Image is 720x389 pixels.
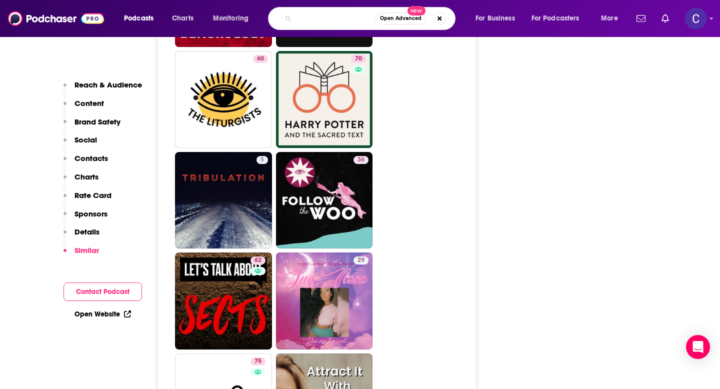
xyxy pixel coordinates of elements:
[74,245,99,255] p: Similar
[475,11,515,25] span: For Business
[117,10,166,26] button: open menu
[63,245,99,264] button: Similar
[165,10,199,26] a: Charts
[175,152,272,249] a: 5
[74,117,120,126] p: Brand Safety
[74,135,97,144] p: Social
[74,209,107,218] p: Sponsors
[253,55,268,63] a: 60
[250,256,265,264] a: 62
[353,256,368,264] a: 29
[277,7,465,30] div: Search podcasts, credits, & more...
[63,98,104,117] button: Content
[686,335,710,359] div: Open Intercom Messenger
[74,80,142,89] p: Reach & Audience
[74,190,111,200] p: Rate Card
[601,11,618,25] span: More
[685,7,707,29] button: Show profile menu
[353,156,368,164] a: 36
[74,310,131,318] a: Open Website
[74,98,104,108] p: Content
[124,11,153,25] span: Podcasts
[375,12,426,24] button: Open AdvancedNew
[172,11,193,25] span: Charts
[213,11,248,25] span: Monitoring
[175,51,272,148] a: 60
[254,255,261,265] span: 62
[63,80,142,98] button: Reach & Audience
[254,356,261,366] span: 75
[8,9,104,28] img: Podchaser - Follow, Share and Rate Podcasts
[380,16,421,21] span: Open Advanced
[351,55,366,63] a: 70
[685,7,707,29] img: User Profile
[685,7,707,29] span: Logged in as publicityxxtina
[250,357,265,365] a: 75
[260,155,264,165] span: 5
[74,172,98,181] p: Charts
[276,51,373,148] a: 70
[175,252,272,349] a: 62
[63,209,107,227] button: Sponsors
[407,6,425,15] span: New
[632,10,649,27] a: Show notifications dropdown
[63,172,98,190] button: Charts
[74,153,108,163] p: Contacts
[63,282,142,301] button: Contact Podcast
[295,10,375,26] input: Search podcasts, credits, & more...
[276,152,373,249] a: 36
[357,155,364,165] span: 36
[657,10,673,27] a: Show notifications dropdown
[206,10,261,26] button: open menu
[63,227,99,245] button: Details
[63,117,120,135] button: Brand Safety
[357,255,364,265] span: 29
[525,10,594,26] button: open menu
[276,252,373,349] a: 29
[74,227,99,236] p: Details
[531,11,579,25] span: For Podcasters
[594,10,630,26] button: open menu
[256,156,268,164] a: 5
[63,190,111,209] button: Rate Card
[468,10,527,26] button: open menu
[63,135,97,153] button: Social
[63,153,108,172] button: Contacts
[257,54,264,64] span: 60
[355,54,362,64] span: 70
